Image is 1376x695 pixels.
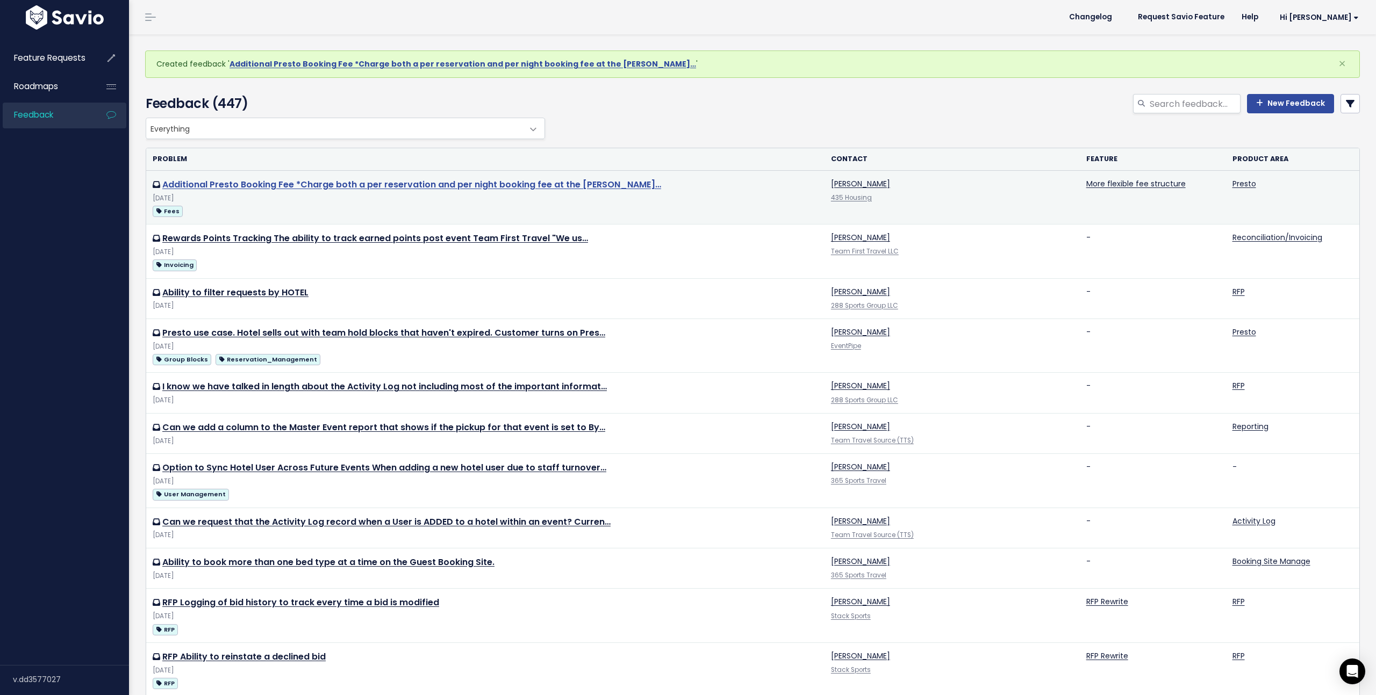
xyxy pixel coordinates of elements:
a: RFP [1232,596,1245,607]
a: Can we add a column to the Master Event report that shows if the pickup for that event is set to By… [162,421,605,433]
div: Created feedback ' ' [145,50,1360,78]
a: Team First Travel LLC [831,247,899,256]
span: × [1338,55,1346,73]
span: Invoicing [153,259,197,271]
div: [DATE] [153,341,818,352]
div: [DATE] [153,530,818,541]
div: [DATE] [153,476,818,487]
a: RFP Ability to reinstate a declined bid [162,650,326,663]
a: Feedback [3,103,89,127]
span: RFP [153,624,178,635]
span: Hi [PERSON_NAME] [1280,13,1359,21]
a: Reporting [1232,421,1268,432]
a: RFP Logging of bid history to track every time a bid is modified [162,596,439,609]
a: Ability to book more than one bed type at a time on the Guest Booking Site. [162,556,494,568]
a: RFP [1232,286,1245,297]
span: User Management [153,489,229,500]
a: Roadmaps [3,74,89,99]
a: Help [1233,9,1267,25]
span: Roadmaps [14,81,58,92]
th: Feature [1080,148,1226,170]
a: [PERSON_NAME] [831,327,890,337]
div: [DATE] [153,665,818,676]
a: Rewards Points Tracking The ability to track earned points post event Team First Travel "We us… [162,232,588,244]
div: [DATE] [153,611,818,622]
td: - [1080,319,1226,373]
img: logo-white.9d6f32f41409.svg [23,5,106,30]
a: Reconciliation/Invoicing [1232,232,1322,243]
a: RFP [1232,380,1245,391]
td: - [1080,373,1226,413]
input: Search feedback... [1149,94,1241,113]
span: Feedback [14,109,53,120]
span: Fees [153,206,183,217]
a: [PERSON_NAME] [831,178,890,189]
a: Additional Presto Booking Fee *Charge both a per reservation and per night booking fee at the [PE... [162,178,661,191]
a: [PERSON_NAME] [831,650,890,661]
a: More flexible fee structure [1086,178,1186,189]
span: Feature Requests [14,52,85,63]
span: Group Blocks [153,354,211,365]
a: Stack Sports [831,612,871,620]
a: 365 Sports Travel [831,476,886,485]
a: [PERSON_NAME] [831,516,890,526]
a: Feature Requests [3,46,89,70]
a: I know we have talked in length about the Activity Log not including most of the important informat… [162,380,607,393]
a: Ability to filter requests by HOTEL [162,286,309,299]
td: - [1080,278,1226,318]
span: Reservation_Management [216,354,320,365]
a: Option to Sync Hotel User Across Future Events When adding a new hotel user due to staff turnover… [162,461,606,474]
div: [DATE] [153,395,818,406]
span: Everything [146,118,523,139]
a: [PERSON_NAME] [831,421,890,432]
a: [PERSON_NAME] [831,380,890,391]
td: - [1080,454,1226,508]
th: Problem [146,148,825,170]
a: RFP Rewrite [1086,650,1128,661]
a: Invoicing [153,258,197,271]
a: Team Travel Source (TTS) [831,531,914,539]
span: Changelog [1069,13,1112,21]
a: Booking Site Manage [1232,556,1310,567]
a: New Feedback [1247,94,1334,113]
a: Reservation_Management [216,352,320,366]
td: - [1080,508,1226,548]
a: Additional Presto Booking Fee *Charge both a per reservation and per night booking fee at the [PE... [230,59,696,69]
a: Hi [PERSON_NAME] [1267,9,1367,26]
a: Stack Sports [831,665,871,674]
td: - [1226,454,1359,508]
a: [PERSON_NAME] [831,286,890,297]
a: RFP [153,622,178,636]
a: 288 Sports Group LLC [831,301,898,310]
span: Everything [146,118,545,139]
div: [DATE] [153,436,818,447]
div: v.dd3577027 [13,665,129,693]
button: Close [1328,51,1357,77]
a: RFP [153,676,178,690]
a: 435 Housing [831,193,872,202]
a: [PERSON_NAME] [831,461,890,472]
h4: Feedback (447) [146,94,540,113]
td: - [1080,225,1226,278]
a: [PERSON_NAME] [831,556,890,567]
a: Group Blocks [153,352,211,366]
div: [DATE] [153,570,818,582]
a: Can we request that the Activity Log record when a User is ADDED to a hotel within an event? Curren… [162,516,611,528]
a: 365 Sports Travel [831,571,886,580]
a: Team Travel Source (TTS) [831,436,914,445]
a: EventPipe [831,342,861,350]
a: RFP [1232,650,1245,661]
th: Contact [825,148,1080,170]
a: RFP Rewrite [1086,596,1128,607]
td: - [1080,413,1226,453]
a: User Management [153,487,229,501]
a: Presto [1232,178,1256,189]
td: - [1080,548,1226,588]
a: [PERSON_NAME] [831,596,890,607]
a: 288 Sports Group LLC [831,396,898,404]
div: [DATE] [153,247,818,258]
a: Fees [153,204,183,218]
span: RFP [153,678,178,689]
div: [DATE] [153,300,818,312]
th: Product Area [1226,148,1359,170]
